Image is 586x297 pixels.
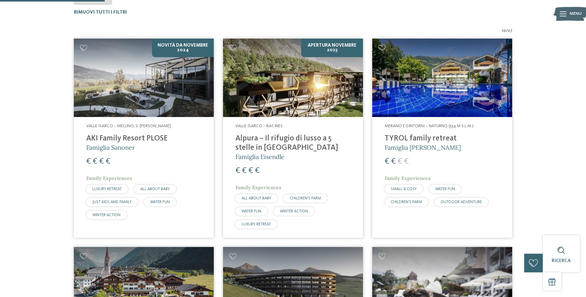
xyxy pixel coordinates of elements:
[223,39,363,238] a: Cercate un hotel per famiglie? Qui troverete solo i migliori! Apertura novembre 2025 Valle Isarco...
[502,28,506,34] span: 10
[391,200,422,204] span: CHILDREN’S FARM
[385,144,461,151] span: Famiglia [PERSON_NAME]
[150,200,170,204] span: WATER FUN
[435,187,455,191] span: WATER FUN
[235,134,351,153] h4: Alpura – Il rifugio di lusso a 5 stelle in [GEOGRAPHIC_DATA]
[391,157,396,165] span: €
[242,209,261,213] span: WATER FUN
[385,175,431,181] span: Family Experiences
[290,196,321,200] span: CHILDREN’S FARM
[235,167,240,175] span: €
[223,39,363,117] img: Cercate un hotel per famiglie? Qui troverete solo i migliori!
[242,167,247,175] span: €
[92,213,120,217] span: WINTER ACTION
[92,187,122,191] span: LUXURY RETREAT
[372,39,512,238] a: Cercate un hotel per famiglie? Qui troverete solo i migliori! Merano e dintorni – Naturno (554 m ...
[391,187,417,191] span: SMALL & COSY
[398,157,402,165] span: €
[99,157,104,165] span: €
[235,124,283,128] span: Valle Isarco – Racines
[385,124,474,128] span: Merano e dintorni – Naturno (554 m s.l.m.)
[506,28,508,34] span: /
[248,167,253,175] span: €
[86,175,132,181] span: Family Experiences
[280,209,308,213] span: WINTER ACTION
[106,157,110,165] span: €
[74,39,214,117] img: Cercate un hotel per famiglie? Qui troverete solo i migliori!
[404,157,409,165] span: €
[242,196,271,200] span: ALL ABOUT BABY
[86,134,201,143] h4: AKI Family Resort PLOSE
[92,200,132,204] span: JUST KIDS AND FAMILY
[74,10,127,15] span: Rimuovi tutti i filtri
[86,144,135,151] span: Famiglia Sanoner
[385,157,389,165] span: €
[255,167,259,175] span: €
[74,39,214,238] a: Cercate un hotel per famiglie? Qui troverete solo i migliori! NOVITÀ da novembre 2024 Valle Isarc...
[508,28,512,34] span: 27
[242,222,271,226] span: LUXURY RETREAT
[86,157,91,165] span: €
[372,39,512,117] img: Familien Wellness Residence Tyrol ****
[140,187,170,191] span: ALL ABOUT BABY
[441,200,482,204] span: OUTDOOR ADVENTURE
[235,153,285,161] span: Famiglia Eisendle
[86,124,171,128] span: Valle Isarco – Meluno, S. [PERSON_NAME]
[93,157,97,165] span: €
[552,258,571,263] span: Ricerca
[385,134,500,143] h4: TYROL family retreat
[235,184,281,190] span: Family Experiences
